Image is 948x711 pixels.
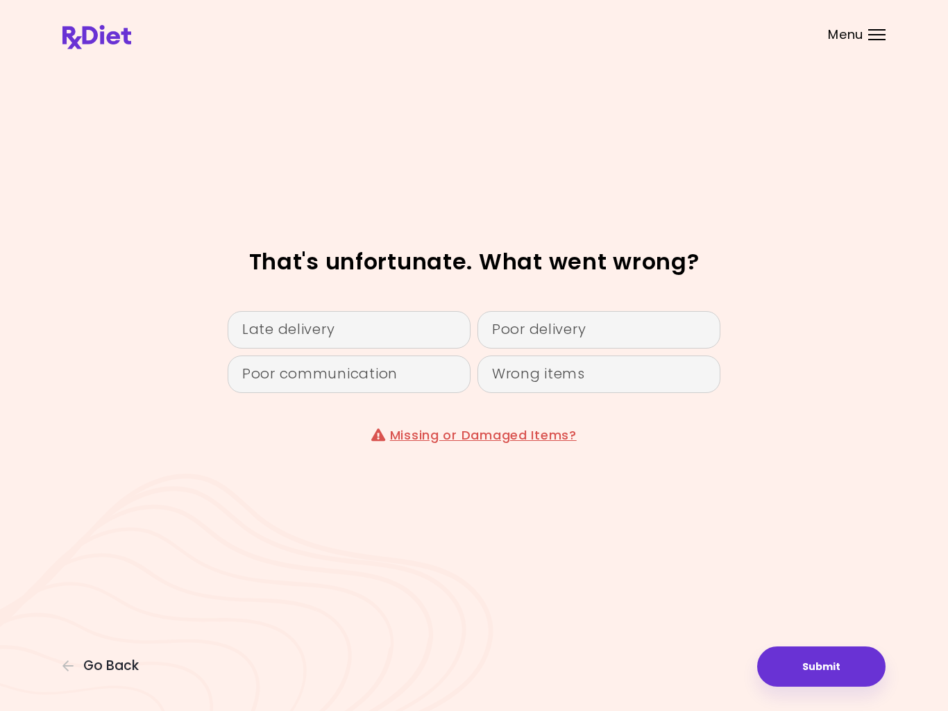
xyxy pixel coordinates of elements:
[228,355,471,393] div: Poor communication
[390,426,577,444] a: Missing or Damaged Items?
[477,355,720,393] div: Wrong items
[62,25,131,49] img: RxDiet
[62,658,146,674] button: Go Back
[83,658,139,674] span: Go Back
[62,251,886,273] h2: That's unfortunate. What went wrong?
[828,28,863,41] span: Menu
[477,311,720,349] div: Poor delivery
[757,646,886,687] button: Submit
[228,311,471,349] div: Late delivery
